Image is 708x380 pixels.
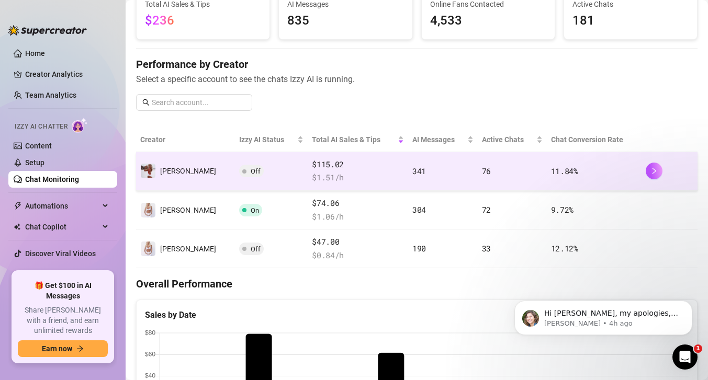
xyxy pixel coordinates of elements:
img: Ashley [141,241,155,256]
span: $115.02 [312,158,404,171]
img: Profile image for Ella [30,6,47,22]
a: Content [25,142,52,150]
span: 190 [412,243,426,254]
span: Off [251,245,261,253]
span: 🎁 Get $100 in AI Messages [18,281,108,301]
button: Home [164,4,184,24]
th: Active Chats [478,128,547,152]
span: 181 [572,11,689,31]
button: Report Bug 🐛 [128,174,196,194]
span: search [142,99,150,106]
iframe: Intercom live chat [672,344,698,370]
span: 304 [412,204,426,215]
span: $ 0.84 /h [312,249,404,262]
a: Chat Monitoring [25,175,79,183]
span: 76 [482,166,491,176]
button: Desktop App and Browser Extention [48,287,196,308]
img: Profile image for Giselle [44,6,61,22]
a: Setup [25,158,44,167]
iframe: Intercom notifications message [499,279,708,352]
a: Team Analytics [25,91,76,99]
span: Active Chats [482,134,534,145]
div: Ella says… [8,60,201,106]
span: 1 [694,344,702,353]
div: Sales by Date [145,308,689,321]
a: Discover Viral Videos [25,249,96,258]
span: AI Messages [412,134,465,145]
span: Izzy AI Status [239,134,295,145]
span: thunderbolt [14,202,22,210]
span: [PERSON_NAME] [160,167,216,175]
h4: Overall Performance [136,277,698,291]
div: Hey, What brings you here [DATE]? [17,66,146,77]
img: ashley [141,164,155,178]
span: 4,533 [430,11,546,31]
h1: 🌟 Supercreator [80,5,146,13]
h4: Performance by Creator [136,57,698,72]
span: $236 [145,13,174,28]
th: AI Messages [408,128,478,152]
a: Home [25,49,45,57]
p: A few hours [88,13,129,24]
span: arrow-right [76,345,84,352]
div: Close [184,4,203,23]
span: [PERSON_NAME] [160,206,216,214]
button: Earn nowarrow-right [18,340,108,357]
span: $ 1.06 /h [312,211,404,223]
button: I need an explanation❓ [92,235,196,256]
span: Total AI Sales & Tips [312,134,396,145]
button: Izzy Credits, billing & subscription or Affiliate Program 💵 [14,200,196,230]
th: Total AI Sales & Tips [308,128,408,152]
span: Select a specific account to see the chats Izzy AI is running. [136,73,698,86]
span: $ 1.51 /h [312,171,404,184]
span: 9.72 % [551,204,574,215]
input: Search account... [152,97,246,108]
button: Get started with the Desktop app ⭐️ [46,261,196,282]
a: Creator Analytics [25,66,109,83]
span: 72 [482,204,491,215]
span: $74.06 [312,197,404,210]
span: right [650,167,658,175]
span: 835 [287,11,403,31]
span: Earn now [42,344,72,353]
th: Chat Conversion Rate [547,128,642,152]
span: 11.84 % [551,166,578,176]
span: 341 [412,166,426,176]
div: Hey, What brings you here [DATE]?[PERSON_NAME] • Just now [8,60,154,83]
th: Izzy AI Status [235,128,308,152]
th: Creator [136,128,235,152]
span: Automations [25,198,99,214]
img: Profile image for Yoni [59,6,76,22]
span: Izzy AI Chatter [15,122,68,132]
button: go back [7,4,27,24]
img: Chat Copilot [14,223,20,231]
span: Share [PERSON_NAME] with a friend, and earn unlimited rewards [18,305,108,336]
span: $47.00 [312,236,404,248]
img: ashley [141,203,155,217]
span: [PERSON_NAME] [160,245,216,253]
img: logo-BBDzfeDw.svg [8,25,87,36]
span: 12.12 % [551,243,578,254]
button: Izzy AI Chatter 👩 [46,174,127,194]
img: AI Chatter [72,118,88,133]
span: Off [251,167,261,175]
span: 33 [482,243,491,254]
span: Chat Copilot [25,218,99,235]
span: On [251,206,259,214]
div: [PERSON_NAME] • Just now [17,85,104,91]
button: right [646,163,662,179]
